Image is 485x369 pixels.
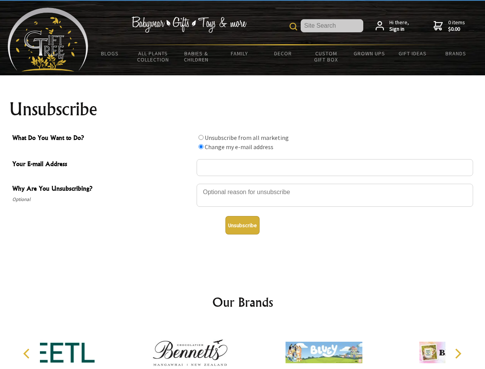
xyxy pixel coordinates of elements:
[205,134,289,141] label: Unsubscribe from all marketing
[9,100,476,118] h1: Unsubscribe
[261,45,305,61] a: Decor
[88,45,132,61] a: BLOGS
[15,293,470,311] h2: Our Brands
[290,23,297,30] img: product search
[448,26,465,33] strong: $0.00
[197,159,473,176] input: Your E-mail Address
[301,19,363,32] input: Site Search
[8,8,88,71] img: Babyware - Gifts - Toys and more...
[131,17,247,33] img: Babywear - Gifts - Toys & more
[376,19,409,33] a: Hi there,Sign in
[12,184,193,195] span: Why Are You Unsubscribing?
[132,45,175,68] a: All Plants Collection
[389,19,409,33] span: Hi there,
[348,45,391,61] a: Grown Ups
[391,45,434,61] a: Gift Ideas
[199,144,204,149] input: What Do You Want to Do?
[199,135,204,140] input: What Do You Want to Do?
[225,216,260,234] button: Unsubscribe
[305,45,348,68] a: Custom Gift Box
[12,159,193,170] span: Your E-mail Address
[12,133,193,144] span: What Do You Want to Do?
[218,45,262,61] a: Family
[449,345,466,362] button: Next
[175,45,218,68] a: Babies & Children
[205,143,273,151] label: Change my e-mail address
[197,184,473,207] textarea: Why Are You Unsubscribing?
[448,19,465,33] span: 0 items
[434,45,478,61] a: Brands
[434,19,465,33] a: 0 items$0.00
[389,26,409,33] strong: Sign in
[12,195,193,204] span: Optional
[19,345,36,362] button: Previous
